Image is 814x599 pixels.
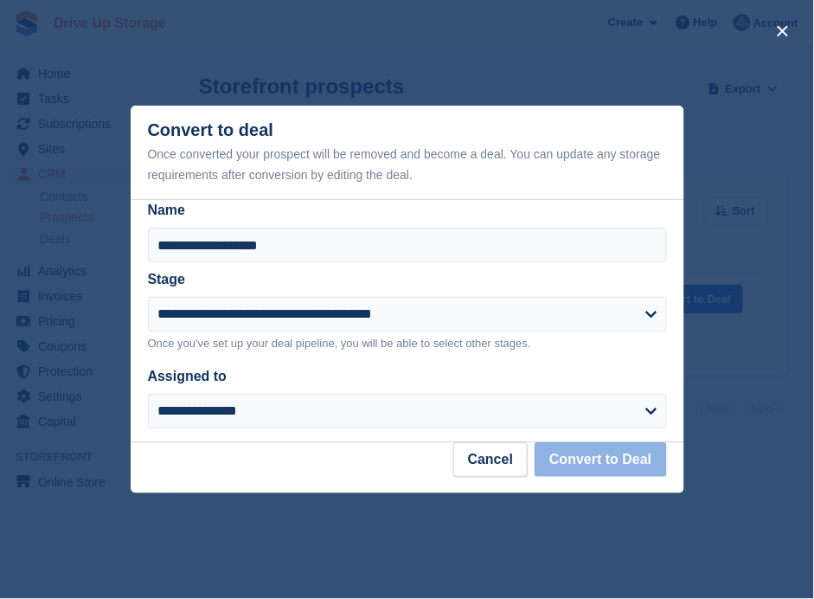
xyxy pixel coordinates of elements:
label: Name [148,200,667,221]
p: Once you've set up your deal pipeline, you will be able to select other stages. [148,335,667,352]
button: Convert to Deal [535,442,666,477]
button: Cancel [453,442,528,477]
div: Convert to deal [148,120,667,185]
div: Once converted your prospect will be removed and become a deal. You can update any storage requir... [148,144,667,185]
label: Assigned to [148,369,228,383]
label: Stage [148,272,186,287]
button: close [769,17,797,45]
